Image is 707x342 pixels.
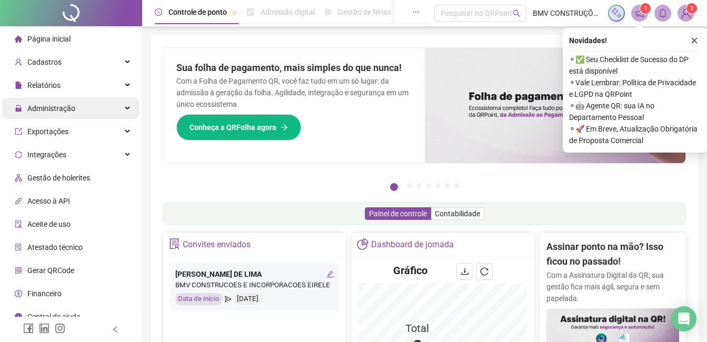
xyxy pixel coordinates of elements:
span: 1 [690,5,694,12]
sup: Atualize o seu contato no menu Meus Dados [686,3,697,14]
div: Dashboard de jornada [371,236,454,254]
span: Contabilidade [435,209,480,218]
span: Cadastros [27,58,62,66]
span: Admissão digital [261,8,315,16]
button: 7 [454,183,460,188]
span: lock [15,105,22,112]
span: edit [326,270,334,278]
span: home [15,35,22,43]
div: [PERSON_NAME] DE LIMA [175,268,334,280]
span: ellipsis [412,8,420,16]
span: download [461,267,469,276]
span: send [225,293,232,305]
span: qrcode [15,267,22,274]
div: Data de início [175,293,222,305]
button: 4 [426,183,431,188]
span: info-circle [15,313,22,320]
span: export [15,128,22,135]
button: Conheça a QRFolha agora [176,114,301,140]
span: Administração [27,104,75,113]
span: solution [169,238,180,249]
span: linkedin [39,323,49,334]
div: [DATE] [234,293,261,305]
span: file-done [247,8,254,16]
img: 66634 [678,5,694,21]
span: notification [635,8,644,18]
span: user-add [15,58,22,66]
span: sun [324,8,332,16]
span: Controle de ponto [168,8,227,16]
span: ⚬ ✅ Seu Checklist de Sucesso do DP está disponível [569,54,701,77]
span: pushpin [231,9,237,16]
span: file [15,82,22,89]
span: apartment [15,174,22,182]
span: ⚬ Vale Lembrar: Política de Privacidade e LGPD na QRPoint [569,77,701,100]
p: Com a Folha de Pagamento QR, você faz tudo em um só lugar: da admissão à geração da folha. Agilid... [176,75,412,110]
span: ⚬ 🚀 Em Breve, Atualização Obrigatória de Proposta Comercial [569,123,701,146]
div: BMV CONSTRUCOES E INCORPORACOES EIRELE [175,280,334,291]
span: Atestado técnico [27,243,83,252]
span: Gerar QRCode [27,266,74,275]
sup: 1 [640,3,651,14]
h2: Sua folha de pagamento, mais simples do que nunca! [176,61,412,75]
span: facebook [23,323,34,334]
span: clock-circle [155,8,162,16]
span: Página inicial [27,35,71,43]
span: instagram [55,323,65,334]
span: Gestão de holerites [27,174,90,182]
h2: Assinar ponto na mão? Isso ficou no passado! [546,239,679,269]
p: Com a Assinatura Digital da QR, sua gestão fica mais ágil, segura e sem papelada. [546,269,679,304]
span: close [691,37,698,44]
button: 3 [416,183,422,188]
span: Relatórios [27,81,61,89]
button: 6 [445,183,450,188]
button: 1 [390,183,398,191]
span: 1 [644,5,648,12]
span: Aceite de uso [27,220,71,228]
span: reload [480,267,489,276]
span: dollar [15,290,22,297]
span: sync [15,151,22,158]
img: sparkle-icon.fc2bf0ac1784a2077858766a79e2daf3.svg [611,7,622,19]
span: ⚬ 🤖 Agente QR: sua IA no Departamento Pessoal [569,100,701,123]
div: Convites enviados [183,236,251,254]
button: 5 [435,183,441,188]
span: Exportações [27,127,68,136]
span: Conheça a QRFolha agora [190,122,276,133]
span: Painel de controle [369,209,427,218]
span: BMV CONSTRUÇÕES E INCORPORAÇÕES [533,7,602,19]
span: Acesso à API [27,197,70,205]
span: Novidades ! [569,35,607,46]
span: left [112,326,119,333]
span: pie-chart [357,238,368,249]
img: banner%2F8d14a306-6205-4263-8e5b-06e9a85ad873.png [425,48,686,163]
span: bell [658,8,668,18]
h4: Gráfico [393,263,427,278]
span: search [513,9,521,17]
span: audit [15,220,22,228]
button: 2 [407,183,412,188]
span: Financeiro [27,289,62,298]
span: api [15,197,22,205]
span: arrow-right [281,124,288,131]
span: Gestão de férias [338,8,391,16]
span: Central de ajuda [27,313,81,321]
div: Open Intercom Messenger [671,306,696,331]
span: solution [15,244,22,251]
span: Integrações [27,150,66,159]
